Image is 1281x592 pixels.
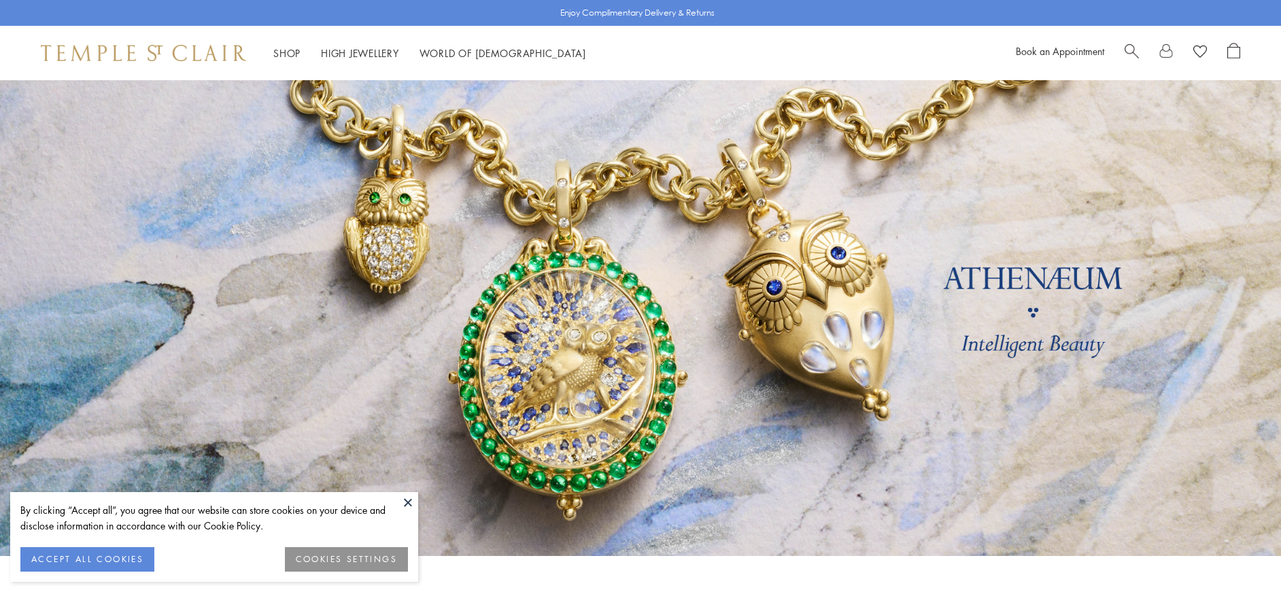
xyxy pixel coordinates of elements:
[273,45,586,62] nav: Main navigation
[20,502,408,534] div: By clicking “Accept all”, you agree that our website can store cookies on your device and disclos...
[420,46,586,60] a: World of [DEMOGRAPHIC_DATA]World of [DEMOGRAPHIC_DATA]
[20,547,154,572] button: ACCEPT ALL COOKIES
[1125,43,1139,63] a: Search
[321,46,399,60] a: High JewelleryHigh Jewellery
[285,547,408,572] button: COOKIES SETTINGS
[273,46,301,60] a: ShopShop
[1227,43,1240,63] a: Open Shopping Bag
[41,45,246,61] img: Temple St. Clair
[1193,43,1207,63] a: View Wishlist
[1016,44,1104,58] a: Book an Appointment
[560,6,715,20] p: Enjoy Complimentary Delivery & Returns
